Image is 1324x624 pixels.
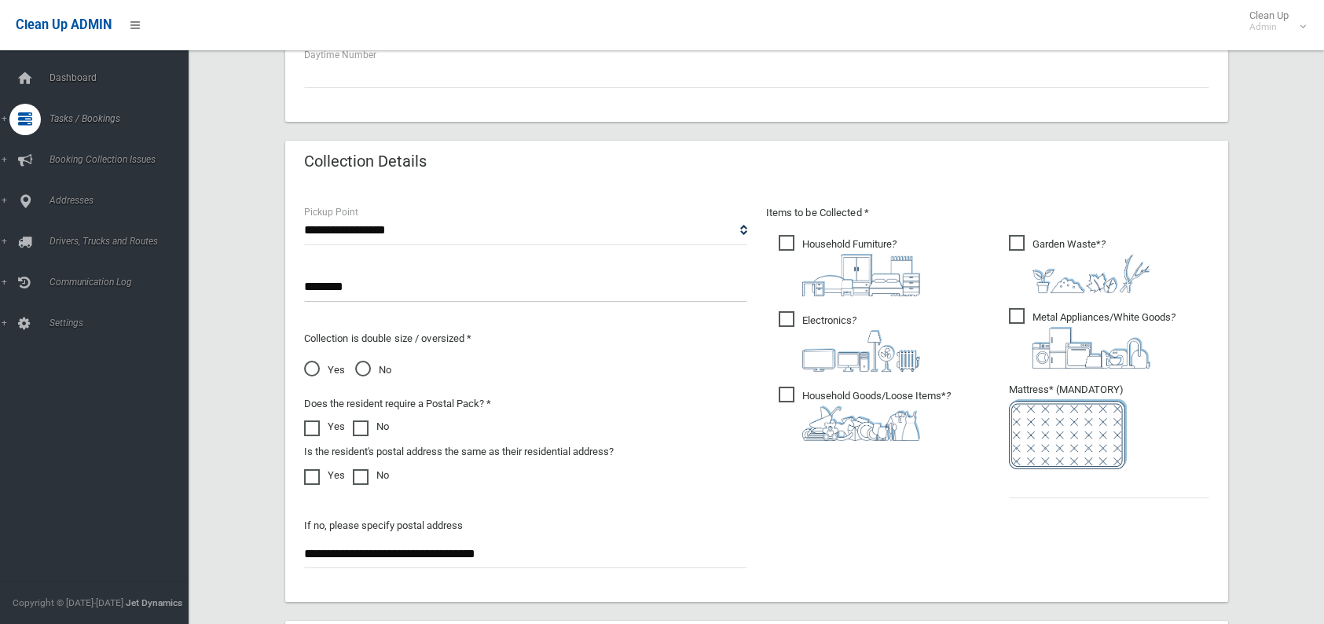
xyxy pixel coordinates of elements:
label: No [353,466,389,485]
span: Settings [45,318,200,329]
i: ? [1032,238,1150,293]
span: Copyright © [DATE]-[DATE] [13,597,123,608]
label: Yes [304,417,345,436]
i: ? [802,238,920,296]
label: No [353,417,389,436]
p: Items to be Collected * [766,204,1209,222]
img: 394712a680b73dbc3d2a6a3a7ffe5a07.png [802,330,920,372]
header: Collection Details [285,146,446,177]
strong: Jet Dynamics [126,597,182,608]
span: Clean Up ADMIN [16,17,112,32]
label: Is the resident's postal address the same as their residential address? [304,442,614,461]
span: Electronics [779,311,920,372]
img: 4fd8a5c772b2c999c83690221e5242e0.png [1032,254,1150,293]
span: Household Goods/Loose Items* [779,387,951,441]
i: ? [802,314,920,372]
label: If no, please specify postal address [304,516,463,535]
label: Yes [304,466,345,485]
img: b13cc3517677393f34c0a387616ef184.png [802,406,920,441]
span: Communication Log [45,277,200,288]
img: e7408bece873d2c1783593a074e5cb2f.png [1009,399,1127,469]
span: Dashboard [45,72,200,83]
span: Drivers, Trucks and Routes [45,236,200,247]
span: Household Furniture [779,235,920,296]
span: Clean Up [1241,9,1304,33]
span: Garden Waste* [1009,235,1150,293]
span: Booking Collection Issues [45,154,200,165]
p: Collection is double size / oversized * [304,329,747,348]
i: ? [1032,311,1175,369]
span: Mattress* (MANDATORY) [1009,384,1209,469]
label: Does the resident require a Postal Pack? * [304,395,491,413]
span: Metal Appliances/White Goods [1009,308,1175,369]
span: Tasks / Bookings [45,113,200,124]
img: aa9efdbe659d29b613fca23ba79d85cb.png [802,254,920,296]
span: Addresses [45,195,200,206]
span: No [355,361,391,380]
span: Yes [304,361,345,380]
i: ? [802,390,951,441]
small: Admin [1249,21,1289,33]
img: 36c1b0289cb1767239cdd3de9e694f19.png [1032,327,1150,369]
